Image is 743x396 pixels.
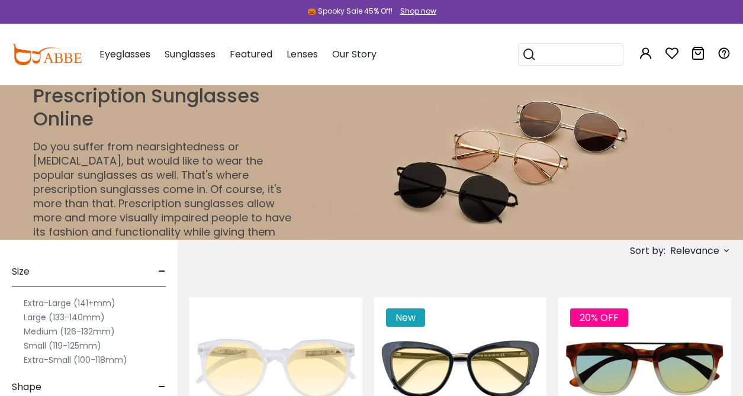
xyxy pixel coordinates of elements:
[400,6,436,17] div: Shop now
[12,44,82,65] img: abbeglasses.com
[12,257,30,286] span: Size
[307,6,393,17] div: 🎃 Spooky Sale 45% Off!
[230,47,272,61] span: Featured
[24,339,101,353] label: Small (119-125mm)
[165,47,215,61] span: Sunglasses
[158,257,166,286] span: -
[670,240,719,262] span: Relevance
[33,85,292,130] h1: Prescription Sunglasses Online
[630,244,665,257] span: Sort by:
[24,353,127,367] label: Extra-Small (100-118mm)
[287,47,318,61] span: Lenses
[24,310,105,324] label: Large (133-140mm)
[386,308,425,327] span: New
[33,140,292,253] p: Do you suffer from nearsightedness or [MEDICAL_DATA], but would like to wear the popular sunglass...
[332,47,377,61] span: Our Story
[24,324,115,339] label: Medium (126-132mm)
[99,47,150,61] span: Eyeglasses
[570,308,628,327] span: 20% OFF
[394,6,436,16] a: Shop now
[24,296,115,310] label: Extra-Large (141+mm)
